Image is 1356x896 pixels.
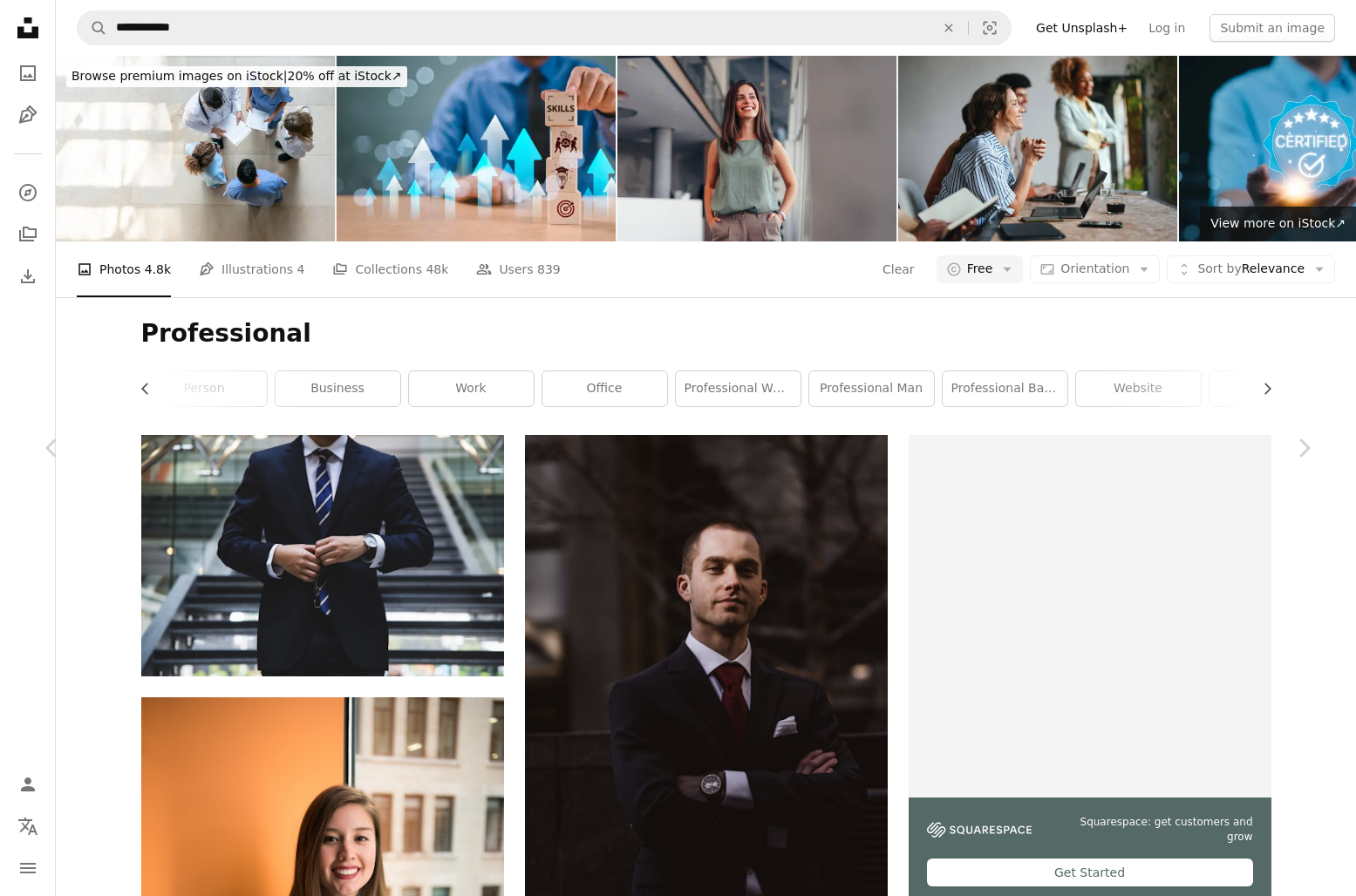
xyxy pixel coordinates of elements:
a: man [1209,371,1334,406]
a: Log in / Sign up [10,767,45,802]
img: A Happy Beautiful Blonde Businesswoman Sitting At Her Computer And Listening To Her Leader [898,56,1177,241]
img: Healthcare professionals during a meeting at the hospital [56,56,335,241]
a: Browse premium images on iStock|20% off at iStock↗ [56,56,418,98]
span: 48k [426,260,448,279]
span: Squarespace: get customers and grow [1053,815,1253,845]
a: Download History [10,259,45,294]
button: Language [10,809,45,844]
h1: Professional [141,318,1271,350]
a: work [409,371,534,406]
a: Get Unsplash+ [1026,14,1138,42]
span: Browse premium images on iStock | [72,69,287,83]
img: Skill competency development concept. Up new ability skill training for technology evolution. Lea... [337,56,616,241]
a: Collections [10,217,45,252]
div: Get Started [927,859,1253,886]
button: Submit an image [1209,14,1335,42]
a: Log in [1138,14,1196,42]
span: Free [967,261,993,278]
span: View more on iStock ↗ [1210,216,1346,230]
a: website [1076,371,1201,406]
a: Illustrations 4 [199,241,304,297]
a: man wearing black notched lapel suit jacket in focus photography [525,699,888,715]
button: Clear [882,255,916,283]
button: Clear [930,11,968,44]
a: professional man [809,371,934,406]
button: Orientation [1030,255,1160,283]
img: Portrait of a businesswoman standing in the office [617,56,896,241]
span: 839 [537,260,561,279]
a: Collections 48k [332,241,448,297]
span: 4 [297,260,305,279]
a: Illustrations [10,98,45,132]
a: Photos [10,56,45,91]
img: person standing near the stairs [141,435,504,676]
a: person standing near the stairs [141,547,504,563]
a: person [142,371,267,406]
a: Users 839 [476,241,560,297]
span: Sort by [1197,261,1241,275]
a: professional background [943,371,1067,406]
img: file-1747939142011-51e5cc87e3c9 [927,822,1032,838]
a: professional woman [676,371,801,406]
button: Search Unsplash [78,11,107,44]
button: Visual search [969,11,1011,44]
div: 20% off at iStock ↗ [66,66,407,87]
span: Relevance [1197,261,1305,278]
form: Find visuals sitewide [77,10,1012,45]
a: View more on iStock↗ [1200,207,1356,241]
a: office [542,371,667,406]
a: Explore [10,175,45,210]
a: business [276,371,400,406]
button: scroll list to the left [141,371,161,406]
button: Free [937,255,1024,283]
a: Next [1251,364,1356,532]
span: Orientation [1060,261,1129,275]
button: Sort byRelevance [1167,255,1335,283]
button: Menu [10,851,45,886]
